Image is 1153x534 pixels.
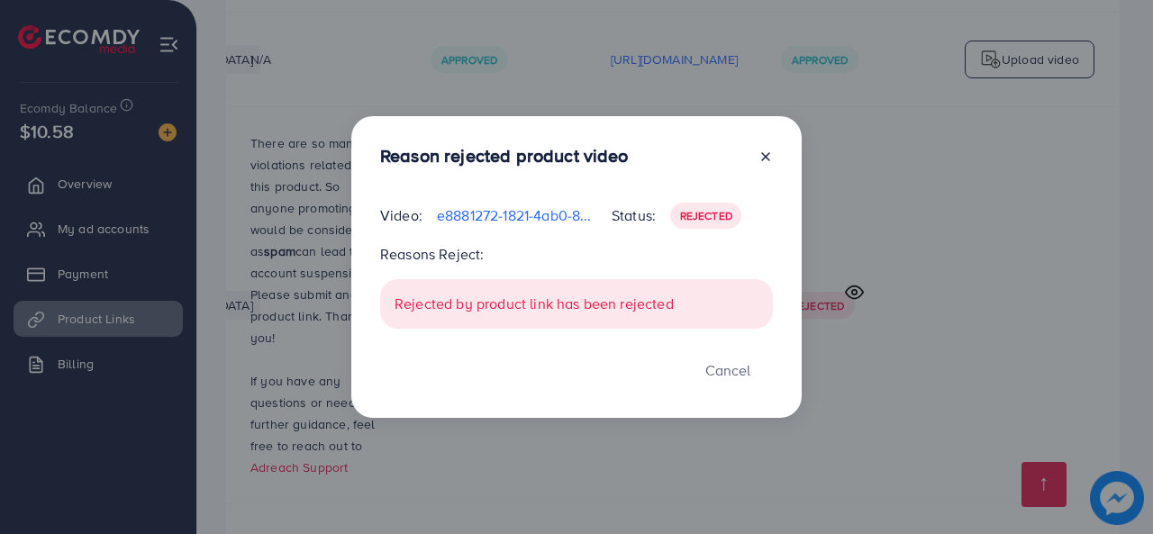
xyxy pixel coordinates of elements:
[612,204,656,226] p: Status:
[380,204,422,226] p: Video:
[437,204,597,226] p: e8881272-1821-4ab0-8d54-3b2772303a87-1760288369456.MP4
[380,145,629,167] h3: Reason rejected product video
[680,208,732,223] span: Rejected
[380,243,773,265] p: Reasons Reject:
[683,350,773,389] button: Cancel
[380,279,773,329] div: Rejected by product link has been rejected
